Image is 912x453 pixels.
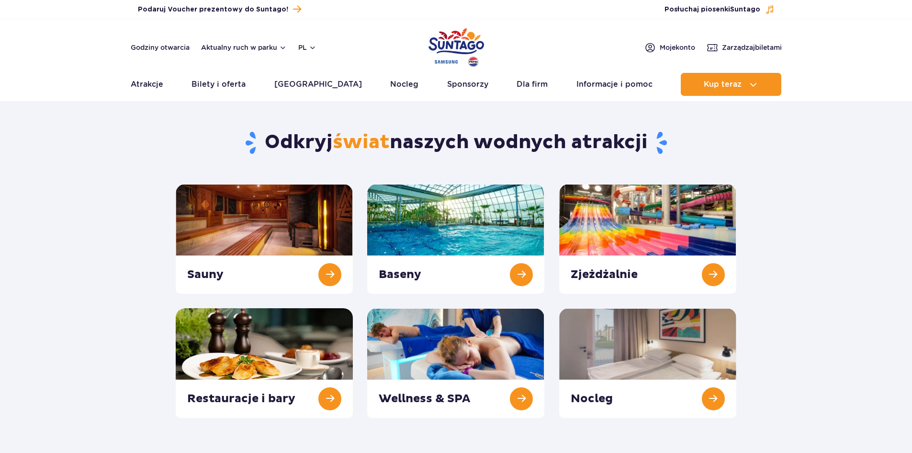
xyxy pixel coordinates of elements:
span: Kup teraz [704,80,742,89]
a: Godziny otwarcia [131,43,190,52]
span: Suntago [730,6,760,13]
a: Bilety i oferta [191,73,246,96]
button: pl [298,43,316,52]
span: Moje konto [660,43,695,52]
a: Mojekonto [644,42,695,53]
a: Sponsorzy [447,73,488,96]
span: Posłuchaj piosenki [664,5,760,14]
button: Aktualny ruch w parku [201,44,287,51]
a: Nocleg [390,73,418,96]
a: Informacje i pomoc [576,73,653,96]
a: Zarządzajbiletami [707,42,782,53]
a: [GEOGRAPHIC_DATA] [274,73,362,96]
span: świat [333,130,390,154]
a: Atrakcje [131,73,163,96]
button: Kup teraz [681,73,781,96]
span: Zarządzaj biletami [722,43,782,52]
a: Dla firm [517,73,548,96]
span: Podaruj Voucher prezentowy do Suntago! [138,5,288,14]
button: Posłuchaj piosenkiSuntago [664,5,775,14]
a: Park of Poland [428,24,484,68]
a: Podaruj Voucher prezentowy do Suntago! [138,3,301,16]
h1: Odkryj naszych wodnych atrakcji [176,130,736,155]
